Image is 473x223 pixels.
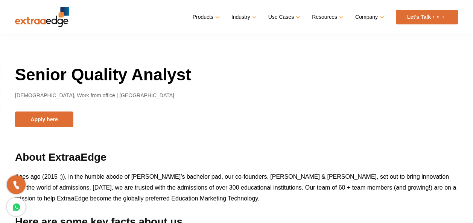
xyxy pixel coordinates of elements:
[231,12,255,23] a: Industry
[193,12,218,23] a: Products
[355,12,383,23] a: Company
[396,10,458,24] a: Let’s Talk
[15,111,73,127] button: Apply here
[15,91,458,100] p: [DEMOGRAPHIC_DATA], Work from office | [GEOGRAPHIC_DATA]
[15,151,106,163] b: About ExtraaEdge
[268,12,299,23] a: Use Cases
[15,64,458,85] h1: Senior Quality Analyst
[312,12,342,23] a: Resources
[15,173,456,202] span: Ages ago (2015 :)), in the humble abode of [PERSON_NAME]’s bachelor pad, our co-founders, [PERSON...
